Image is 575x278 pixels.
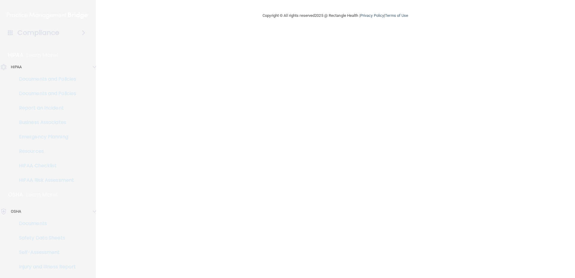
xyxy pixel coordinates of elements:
p: OSHA [11,208,21,215]
p: Self-Assessment [4,249,86,255]
p: Documents [4,221,86,227]
p: Resources [4,148,86,154]
p: HIPAA [8,51,23,59]
p: Report an Incident [4,105,86,111]
p: Emergency Planning [4,134,86,140]
h4: Compliance [17,29,59,37]
p: OSHA [8,191,23,198]
p: Documents and Policies [4,76,86,82]
p: Business Associates [4,119,86,125]
p: HIPAA [11,63,22,71]
p: Safety Data Sheets [4,235,86,241]
a: Privacy Policy [360,13,384,18]
p: Injury and Illness Report [4,264,86,270]
p: Learn More! [26,191,58,198]
a: Terms of Use [385,13,408,18]
p: HIPAA Checklist [4,163,86,169]
p: HIPAA Risk Assessment [4,177,86,183]
p: Documents and Policies [4,91,86,97]
img: PMB logo [7,9,89,21]
p: Learn More! [26,51,58,59]
div: Copyright © All rights reserved 2025 @ Rectangle Health | | [226,6,445,25]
